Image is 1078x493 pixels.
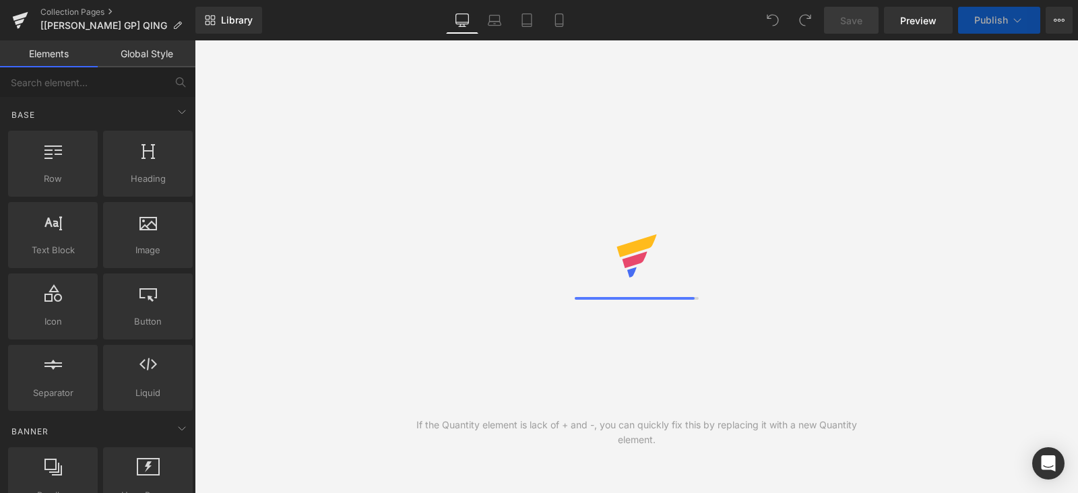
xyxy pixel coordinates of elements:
span: Heading [107,172,189,186]
a: New Library [195,7,262,34]
button: More [1046,7,1073,34]
button: Undo [759,7,786,34]
span: Icon [12,315,94,329]
span: Button [107,315,189,329]
span: Banner [10,425,50,438]
span: Publish [974,15,1008,26]
span: Library [221,14,253,26]
span: Row [12,172,94,186]
button: Redo [792,7,819,34]
span: Image [107,243,189,257]
a: Preview [884,7,953,34]
button: Publish [958,7,1040,34]
a: Global Style [98,40,195,67]
span: Liquid [107,386,189,400]
span: Separator [12,386,94,400]
span: Preview [900,13,937,28]
a: Mobile [543,7,575,34]
span: Save [840,13,862,28]
a: Desktop [446,7,478,34]
a: Collection Pages [40,7,195,18]
a: Laptop [478,7,511,34]
span: [[PERSON_NAME] GP] QING [40,20,167,31]
div: If the Quantity element is lack of + and -, you can quickly fix this by replacing it with a new Q... [416,418,858,447]
span: Text Block [12,243,94,257]
div: Open Intercom Messenger [1032,447,1065,480]
a: Tablet [511,7,543,34]
span: Base [10,108,36,121]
